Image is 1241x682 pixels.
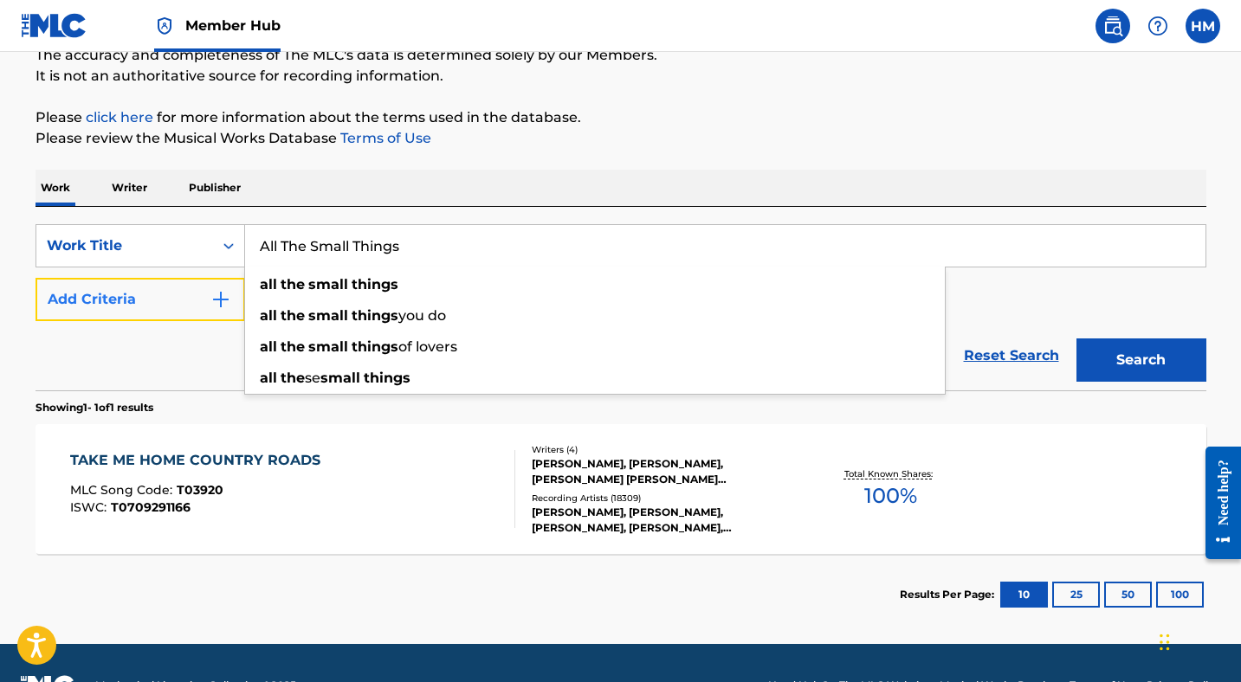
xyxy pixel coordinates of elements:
[70,482,177,498] span: MLC Song Code :
[36,107,1206,128] p: Please for more information about the terms used in the database.
[36,400,153,415] p: Showing 1 - 1 of 1 results
[955,337,1068,375] a: Reset Search
[864,480,917,511] span: 100 %
[305,370,320,386] span: se
[184,170,246,206] p: Publisher
[70,499,111,515] span: ISWC :
[532,456,793,487] div: [PERSON_NAME], [PERSON_NAME], [PERSON_NAME] [PERSON_NAME] [PERSON_NAME]
[1000,582,1048,608] button: 10
[1096,9,1130,43] a: Public Search
[36,424,1206,554] a: TAKE ME HOME COUNTRY ROADSMLC Song Code:T03920ISWC:T0709291166Writers (4)[PERSON_NAME], [PERSON_N...
[210,289,231,310] img: 9d2ae6d4665cec9f34b9.svg
[352,276,398,293] strong: things
[398,307,446,324] span: you do
[900,587,999,602] p: Results Per Page:
[86,109,153,125] a: click here
[154,16,175,36] img: Top Rightsholder
[36,224,1206,390] form: Search Form
[47,235,203,256] div: Work Title
[107,170,152,206] p: Writer
[1193,434,1241,573] iframe: Resource Center
[398,338,457,355] span: of lovers
[36,170,75,206] p: Work
[352,307,398,324] strong: things
[1076,338,1206,382] button: Search
[1147,16,1168,36] img: help
[260,370,277,386] strong: all
[36,45,1206,66] p: The accuracy and completeness of The MLC's data is determined solely by our Members.
[260,338,277,355] strong: all
[532,443,793,456] div: Writers ( 4 )
[352,338,398,355] strong: things
[308,338,348,355] strong: small
[1156,582,1204,608] button: 100
[36,128,1206,149] p: Please review the Musical Works Database
[70,450,329,471] div: TAKE ME HOME COUNTRY ROADS
[532,505,793,536] div: [PERSON_NAME], [PERSON_NAME], [PERSON_NAME], [PERSON_NAME], [PERSON_NAME]
[337,130,431,146] a: Terms of Use
[308,307,348,324] strong: small
[320,370,360,386] strong: small
[260,307,277,324] strong: all
[281,370,305,386] strong: the
[364,370,410,386] strong: things
[1154,599,1241,682] iframe: Chat Widget
[1186,9,1220,43] div: User Menu
[281,338,305,355] strong: the
[260,276,277,293] strong: all
[1141,9,1175,43] div: Help
[1102,16,1123,36] img: search
[36,66,1206,87] p: It is not an authoritative source for recording information.
[532,492,793,505] div: Recording Artists ( 18309 )
[36,278,245,321] button: Add Criteria
[844,467,937,480] p: Total Known Shares:
[281,276,305,293] strong: the
[185,16,281,35] span: Member Hub
[308,276,348,293] strong: small
[281,307,305,324] strong: the
[1052,582,1100,608] button: 25
[177,482,223,498] span: T03920
[1104,582,1152,608] button: 50
[1160,616,1170,668] div: Drag
[111,499,191,515] span: T0709291166
[21,13,87,38] img: MLC Logo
